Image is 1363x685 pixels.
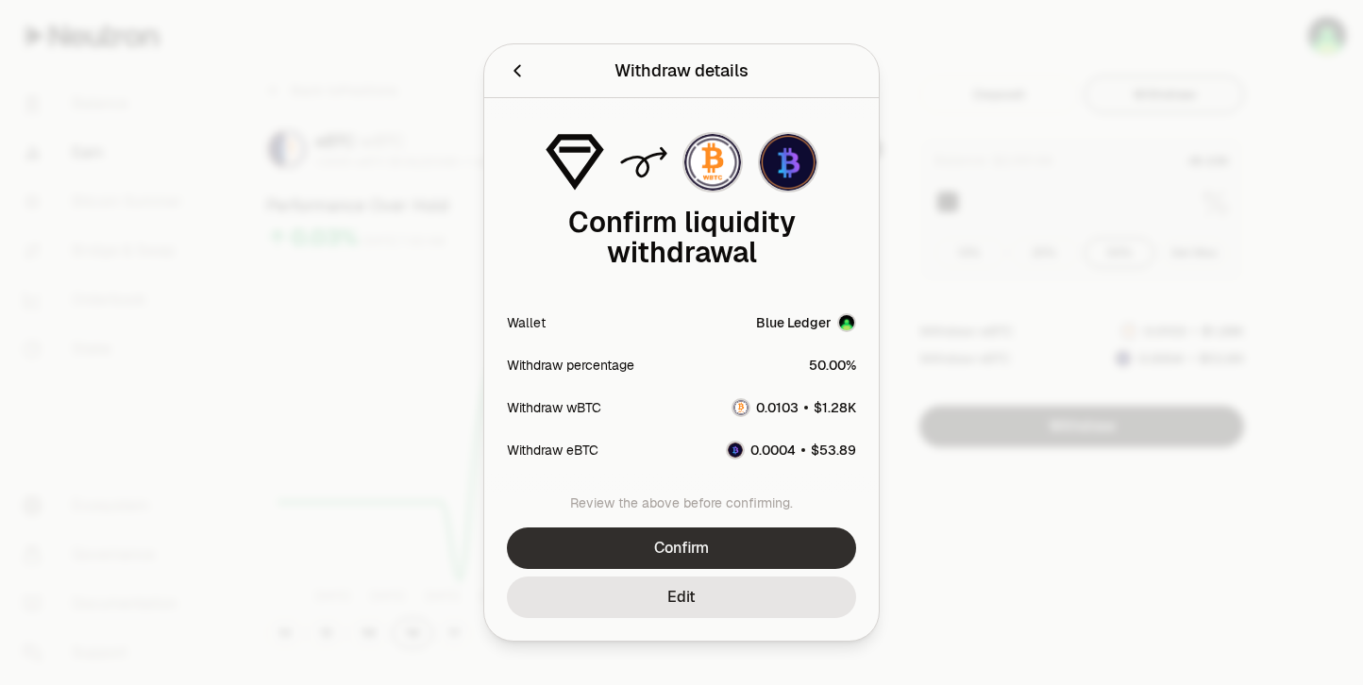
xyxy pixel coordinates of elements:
[756,313,856,332] button: Blue LedgerAccount Image
[760,134,816,191] img: eBTC Logo
[507,58,528,84] button: Back
[507,356,634,375] div: Withdraw percentage
[507,576,856,618] button: Edit
[507,398,601,417] div: Withdraw wBTC
[728,443,743,458] img: eBTC Logo
[507,313,546,332] div: Wallet
[684,134,741,191] img: wBTC Logo
[507,441,598,459] div: Withdraw eBTC
[614,58,749,84] div: Withdraw details
[507,208,856,268] div: Confirm liquidity withdrawal
[507,493,856,512] div: Review the above before confirming.
[733,400,749,415] img: wBTC Logo
[756,313,832,332] div: Blue Ledger
[507,527,856,569] button: Confirm
[839,315,854,330] img: Account Image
